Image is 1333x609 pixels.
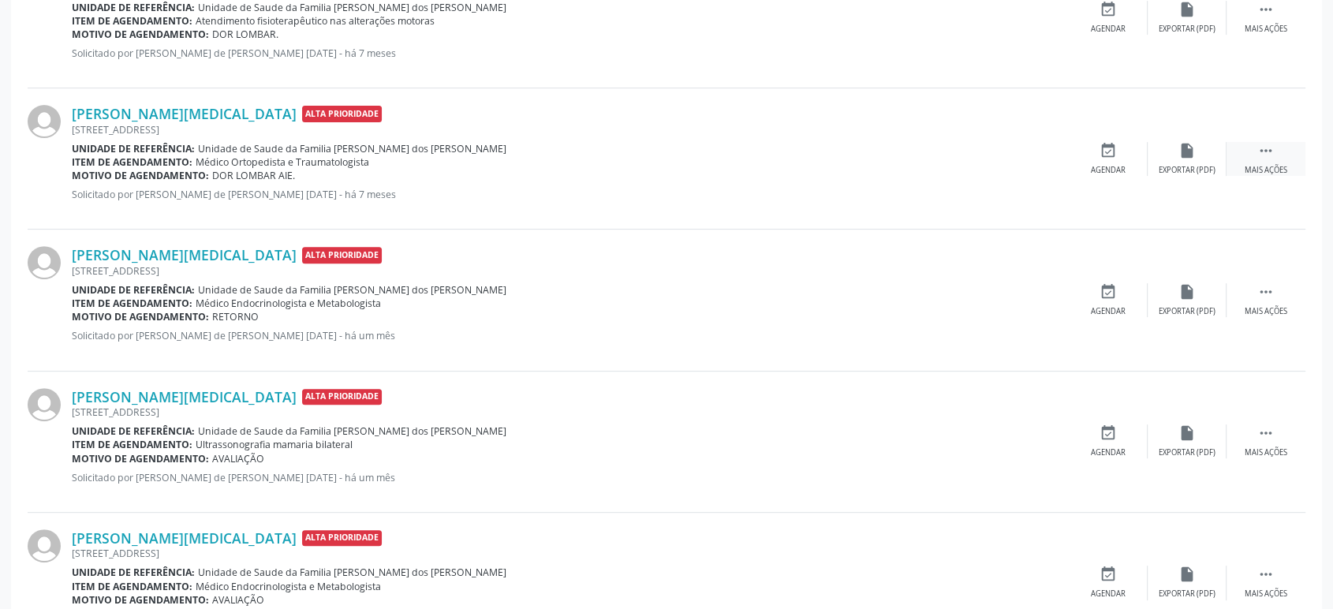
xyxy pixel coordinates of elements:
[72,310,209,323] b: Motivo de agendamento:
[198,1,506,14] span: Unidade de Saude da Familia [PERSON_NAME] dos [PERSON_NAME]
[1257,566,1275,583] i: 
[1178,566,1196,583] i: insert_drive_file
[72,1,195,14] b: Unidade de referência:
[1100,1,1117,18] i: event_available
[196,580,381,593] span: Médico Endocrinologista e Metabologista
[72,566,195,579] b: Unidade de referência:
[72,405,1069,419] div: [STREET_ADDRESS]
[72,593,209,607] b: Motivo de agendamento:
[1178,283,1196,301] i: insert_drive_file
[1178,424,1196,442] i: insert_drive_file
[302,106,382,122] span: Alta Prioridade
[1091,306,1126,317] div: Agendar
[302,530,382,547] span: Alta Prioridade
[72,246,297,263] a: [PERSON_NAME][MEDICAL_DATA]
[198,142,506,155] span: Unidade de Saude da Familia [PERSON_NAME] dos [PERSON_NAME]
[72,28,209,41] b: Motivo de agendamento:
[212,452,264,465] span: AVALIAÇÃO
[1245,24,1287,35] div: Mais ações
[1091,165,1126,176] div: Agendar
[72,123,1069,136] div: [STREET_ADDRESS]
[1178,142,1196,159] i: insert_drive_file
[198,283,506,297] span: Unidade de Saude da Familia [PERSON_NAME] dos [PERSON_NAME]
[212,310,259,323] span: RETORNO
[72,297,192,310] b: Item de agendamento:
[1159,306,1215,317] div: Exportar (PDF)
[72,105,297,122] a: [PERSON_NAME][MEDICAL_DATA]
[72,580,192,593] b: Item de agendamento:
[72,169,209,182] b: Motivo de agendamento:
[72,388,297,405] a: [PERSON_NAME][MEDICAL_DATA]
[196,14,435,28] span: Atendimento fisioterapêutico nas alterações motoras
[1159,447,1215,458] div: Exportar (PDF)
[72,142,195,155] b: Unidade de referência:
[198,424,506,438] span: Unidade de Saude da Familia [PERSON_NAME] dos [PERSON_NAME]
[1245,588,1287,600] div: Mais ações
[28,388,61,421] img: img
[72,424,195,438] b: Unidade de referência:
[302,389,382,405] span: Alta Prioridade
[212,593,264,607] span: AVALIAÇÃO
[72,47,1069,60] p: Solicitado por [PERSON_NAME] de [PERSON_NAME] [DATE] - há 7 meses
[72,452,209,465] b: Motivo de agendamento:
[302,247,382,263] span: Alta Prioridade
[1245,306,1287,317] div: Mais ações
[196,297,381,310] span: Médico Endocrinologista e Metabologista
[72,283,195,297] b: Unidade de referência:
[198,566,506,579] span: Unidade de Saude da Familia [PERSON_NAME] dos [PERSON_NAME]
[1100,566,1117,583] i: event_available
[72,14,192,28] b: Item de agendamento:
[72,188,1069,201] p: Solicitado por [PERSON_NAME] de [PERSON_NAME] [DATE] - há 7 meses
[196,438,353,451] span: Ultrassonografia mamaria bilateral
[1100,283,1117,301] i: event_available
[1159,24,1215,35] div: Exportar (PDF)
[28,529,61,562] img: img
[1159,165,1215,176] div: Exportar (PDF)
[72,329,1069,342] p: Solicitado por [PERSON_NAME] de [PERSON_NAME] [DATE] - há um mês
[72,529,297,547] a: [PERSON_NAME][MEDICAL_DATA]
[1257,424,1275,442] i: 
[1257,1,1275,18] i: 
[72,438,192,451] b: Item de agendamento:
[196,155,369,169] span: Médico Ortopedista e Traumatologista
[28,246,61,279] img: img
[1245,165,1287,176] div: Mais ações
[1245,447,1287,458] div: Mais ações
[72,264,1069,278] div: [STREET_ADDRESS]
[72,547,1069,560] div: [STREET_ADDRESS]
[1100,424,1117,442] i: event_available
[72,155,192,169] b: Item de agendamento:
[1091,588,1126,600] div: Agendar
[212,28,278,41] span: DOR LOMBAR.
[1091,24,1126,35] div: Agendar
[72,471,1069,484] p: Solicitado por [PERSON_NAME] de [PERSON_NAME] [DATE] - há um mês
[1091,447,1126,458] div: Agendar
[1257,142,1275,159] i: 
[1178,1,1196,18] i: insert_drive_file
[1257,283,1275,301] i: 
[28,105,61,138] img: img
[212,169,295,182] span: DOR LOMBAR AIE.
[1159,588,1215,600] div: Exportar (PDF)
[1100,142,1117,159] i: event_available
